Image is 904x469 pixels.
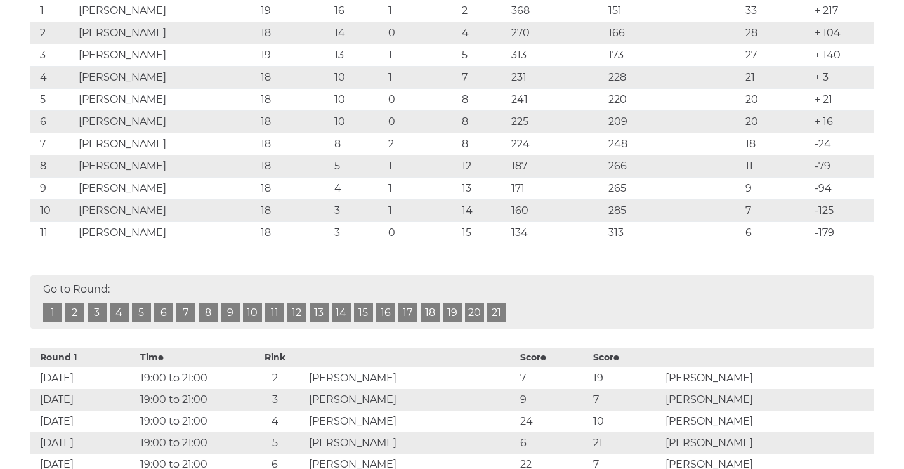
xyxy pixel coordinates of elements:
[306,432,517,454] td: [PERSON_NAME]
[258,66,331,88] td: 18
[137,348,244,367] th: Time
[590,411,663,432] td: 10
[75,177,258,199] td: [PERSON_NAME]
[30,389,138,411] td: [DATE]
[30,66,76,88] td: 4
[662,411,874,432] td: [PERSON_NAME]
[811,88,874,110] td: + 21
[508,199,605,221] td: 160
[258,22,331,44] td: 18
[65,303,84,322] a: 2
[605,66,743,88] td: 228
[30,411,138,432] td: [DATE]
[385,221,459,244] td: 0
[30,155,76,177] td: 8
[385,110,459,133] td: 0
[332,303,351,322] a: 14
[508,88,605,110] td: 241
[487,303,506,322] a: 21
[137,367,244,389] td: 19:00 to 21:00
[742,133,811,155] td: 18
[30,110,76,133] td: 6
[75,88,258,110] td: [PERSON_NAME]
[517,348,590,367] th: Score
[331,88,385,110] td: 10
[508,44,605,66] td: 313
[605,22,743,44] td: 166
[662,389,874,411] td: [PERSON_NAME]
[590,348,663,367] th: Score
[331,177,385,199] td: 4
[508,221,605,244] td: 134
[517,389,590,411] td: 9
[265,303,284,322] a: 11
[243,303,262,322] a: 10
[662,432,874,454] td: [PERSON_NAME]
[258,221,331,244] td: 18
[508,133,605,155] td: 224
[742,66,811,88] td: 21
[176,303,195,322] a: 7
[385,88,459,110] td: 0
[244,367,306,389] td: 2
[742,177,811,199] td: 9
[331,110,385,133] td: 10
[742,110,811,133] td: 20
[385,66,459,88] td: 1
[742,155,811,177] td: 11
[306,411,517,432] td: [PERSON_NAME]
[30,44,76,66] td: 3
[88,303,107,322] a: 3
[811,199,874,221] td: -125
[244,389,306,411] td: 3
[590,432,663,454] td: 21
[110,303,129,322] a: 4
[742,199,811,221] td: 7
[258,133,331,155] td: 18
[742,88,811,110] td: 20
[30,221,76,244] td: 11
[75,66,258,88] td: [PERSON_NAME]
[459,199,508,221] td: 14
[199,303,218,322] a: 8
[137,411,244,432] td: 19:00 to 21:00
[137,389,244,411] td: 19:00 to 21:00
[605,155,743,177] td: 266
[376,303,395,322] a: 16
[75,199,258,221] td: [PERSON_NAME]
[811,110,874,133] td: + 16
[398,303,417,322] a: 17
[244,348,306,367] th: Rink
[30,133,76,155] td: 7
[258,177,331,199] td: 18
[75,110,258,133] td: [PERSON_NAME]
[331,66,385,88] td: 10
[459,22,508,44] td: 4
[331,199,385,221] td: 3
[258,155,331,177] td: 18
[517,411,590,432] td: 24
[75,155,258,177] td: [PERSON_NAME]
[811,221,874,244] td: -179
[43,303,62,322] a: 1
[306,389,517,411] td: [PERSON_NAME]
[742,221,811,244] td: 6
[30,177,76,199] td: 9
[459,88,508,110] td: 8
[811,155,874,177] td: -79
[306,367,517,389] td: [PERSON_NAME]
[132,303,151,322] a: 5
[221,303,240,322] a: 9
[811,44,874,66] td: + 140
[137,432,244,454] td: 19:00 to 21:00
[30,22,76,44] td: 2
[605,110,743,133] td: 209
[30,275,874,329] div: Go to Round:
[75,22,258,44] td: [PERSON_NAME]
[385,22,459,44] td: 0
[244,411,306,432] td: 4
[385,199,459,221] td: 1
[75,133,258,155] td: [PERSON_NAME]
[244,432,306,454] td: 5
[331,221,385,244] td: 3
